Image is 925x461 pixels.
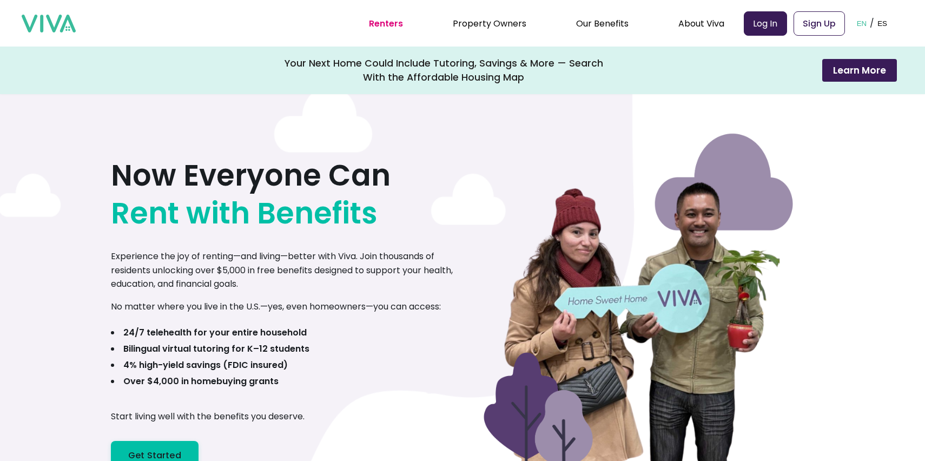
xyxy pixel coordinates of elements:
button: Learn More [822,59,897,82]
div: Your Next Home Could Include Tutoring, Savings & More — Search With the Affordable Housing Map [284,56,603,84]
button: EN [854,6,870,40]
b: Bilingual virtual tutoring for K–12 students [123,343,309,355]
a: Property Owners [453,17,526,30]
b: Over $4,000 in homebuying grants [123,375,279,387]
a: Renters [369,17,403,30]
b: 24/7 telehealth for your entire household [123,326,307,339]
b: 4% high-yield savings (FDIC insured) [123,359,288,371]
div: About Viva [678,10,724,37]
img: viva [22,15,76,33]
a: Sign Up [794,11,845,36]
button: ES [874,6,890,40]
p: No matter where you live in the U.S.—yes, even homeowners—you can access: [111,300,441,314]
span: Rent with Benefits [111,194,378,232]
a: Log In [744,11,787,36]
p: Start living well with the benefits you deserve. [111,410,305,424]
p: Experience the joy of renting—and living—better with Viva. Join thousands of residents unlocking ... [111,249,463,291]
h1: Now Everyone Can [111,156,391,232]
div: Our Benefits [576,10,629,37]
p: / [870,15,874,31]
